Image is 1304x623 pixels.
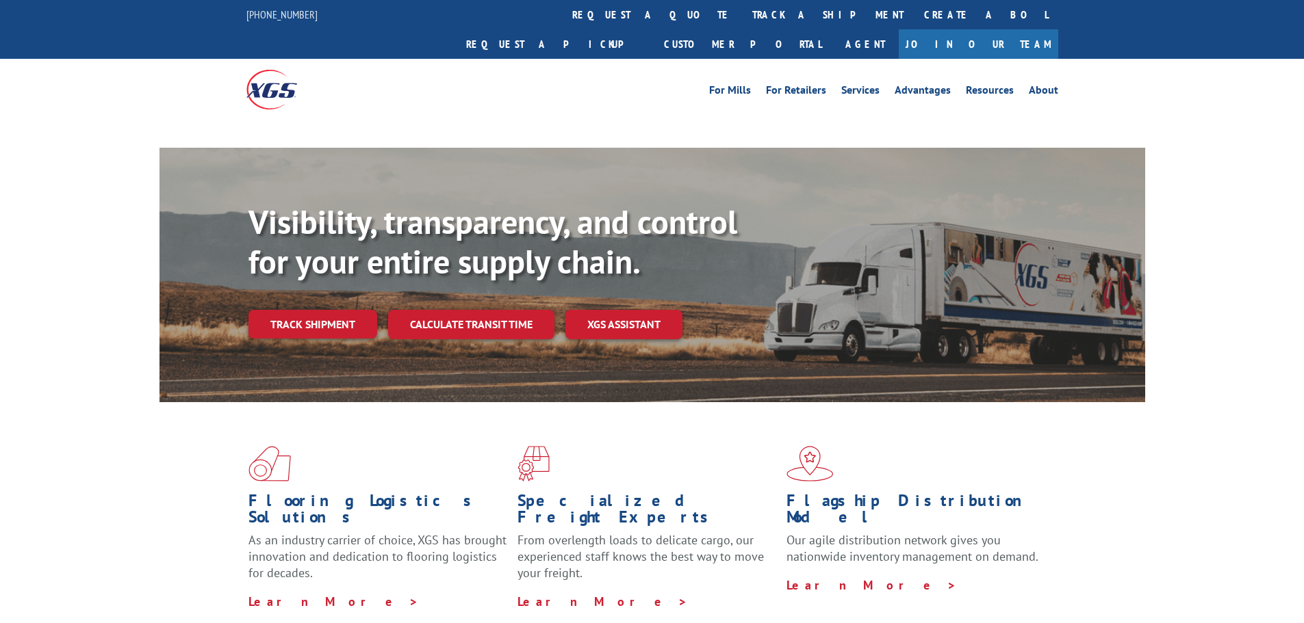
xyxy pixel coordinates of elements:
[248,200,737,282] b: Visibility, transparency, and control for your entire supply chain.
[388,310,554,339] a: Calculate transit time
[565,310,682,339] a: XGS ASSISTANT
[517,492,776,532] h1: Specialized Freight Experts
[248,532,507,581] span: As an industry carrier of choice, XGS has brought innovation and dedication to flooring logistics...
[787,577,957,593] a: Learn More >
[246,8,318,21] a: [PHONE_NUMBER]
[787,532,1038,564] span: Our agile distribution network gives you nationwide inventory management on demand.
[456,29,654,59] a: Request a pickup
[899,29,1058,59] a: Join Our Team
[517,446,550,481] img: xgs-icon-focused-on-flooring-red
[517,532,776,593] p: From overlength loads to delicate cargo, our experienced staff knows the best way to move your fr...
[248,310,377,339] a: Track shipment
[766,85,826,100] a: For Retailers
[966,85,1014,100] a: Resources
[895,85,951,100] a: Advantages
[654,29,832,59] a: Customer Portal
[248,594,419,609] a: Learn More >
[1029,85,1058,100] a: About
[248,446,291,481] img: xgs-icon-total-supply-chain-intelligence-red
[248,492,507,532] h1: Flooring Logistics Solutions
[787,446,834,481] img: xgs-icon-flagship-distribution-model-red
[517,594,688,609] a: Learn More >
[832,29,899,59] a: Agent
[841,85,880,100] a: Services
[787,492,1045,532] h1: Flagship Distribution Model
[709,85,751,100] a: For Mills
